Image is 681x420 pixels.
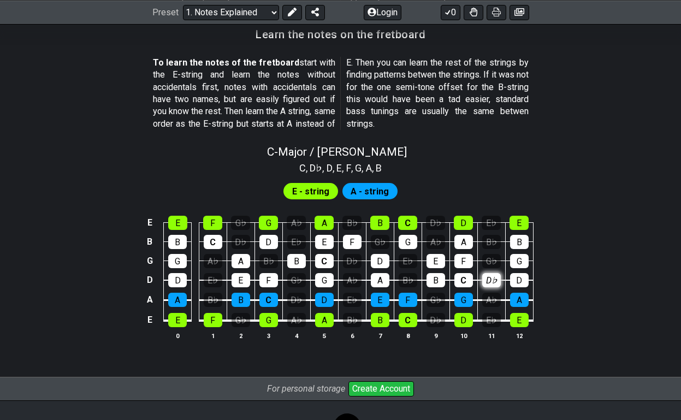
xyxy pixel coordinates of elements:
div: F [343,235,362,249]
div: C [204,235,222,249]
th: 2 [227,330,254,341]
th: 3 [254,330,282,341]
span: , [362,161,366,175]
button: 0 [441,4,460,20]
select: Preset [183,4,279,20]
div: B [168,235,187,249]
div: A [168,293,187,307]
div: D [315,293,334,307]
span: A [366,161,372,175]
button: Share Preset [305,4,325,20]
h3: Learn the notes on the fretboard [256,28,425,40]
span: , [322,161,327,175]
div: D♭ [426,216,445,230]
span: First enable full edit mode to edit [351,184,389,199]
div: B [427,273,445,287]
button: Toggle Dexterity for all fretkits [464,4,483,20]
div: C [454,273,473,287]
th: 12 [505,330,533,341]
span: F [346,161,351,175]
span: , [372,161,376,175]
p: start with the E-string and learn the notes without accidentals first, notes with accidentals can... [153,57,529,130]
section: Scale pitch classes [294,158,387,176]
div: C [315,254,334,268]
div: D [510,273,529,287]
span: G [355,161,362,175]
div: E♭ [343,293,362,307]
div: A [315,216,334,230]
span: B [376,161,382,175]
div: G [510,254,529,268]
div: E [232,273,250,287]
div: B♭ [342,216,362,230]
button: Login [364,4,401,20]
div: B [287,254,306,268]
div: B♭ [482,235,501,249]
div: D♭ [427,313,445,327]
th: 5 [310,330,338,341]
button: Create Account [348,381,414,397]
div: E [168,313,187,327]
div: F [203,216,222,230]
div: B [510,235,529,249]
span: D [327,161,333,175]
div: D♭ [287,293,306,307]
div: E [427,254,445,268]
div: B [232,293,250,307]
th: 0 [164,330,192,341]
div: E [371,293,389,307]
div: E♭ [482,313,501,327]
div: G [399,235,417,249]
div: G♭ [427,293,445,307]
div: C [399,313,417,327]
div: A [315,313,334,327]
div: D♭ [343,254,362,268]
div: B [371,313,389,327]
div: B♭ [259,254,278,268]
div: A♭ [427,235,445,249]
button: Create image [510,4,529,20]
td: B [143,232,156,251]
th: 6 [338,330,366,341]
div: F [399,293,417,307]
div: D [371,254,389,268]
div: E♭ [287,235,306,249]
div: A [371,273,389,287]
div: B♭ [204,293,222,307]
td: E [143,214,156,233]
div: C [398,216,417,230]
div: F [259,273,278,287]
div: F [204,313,222,327]
div: G [259,216,278,230]
div: A [232,254,250,268]
div: A [510,293,529,307]
div: E♭ [482,216,501,230]
div: D [454,216,473,230]
div: D [168,273,187,287]
div: B [370,216,389,230]
div: C [259,293,278,307]
i: For personal storage [267,383,345,394]
th: 10 [449,330,477,341]
th: 8 [394,330,422,341]
div: G♭ [232,313,250,327]
span: C [299,161,306,175]
div: B♭ [399,273,417,287]
div: G♭ [371,235,389,249]
div: D♭ [482,273,501,287]
div: G♭ [231,216,250,230]
span: Preset [152,7,179,17]
div: D [259,235,278,249]
div: E♭ [399,254,417,268]
th: 4 [282,330,310,341]
span: , [306,161,310,175]
strong: To learn the notes of the fretboard [153,57,300,68]
span: C - Major / [PERSON_NAME] [267,145,407,158]
span: , [351,161,356,175]
div: D [454,313,473,327]
div: G [454,293,473,307]
div: G♭ [482,254,501,268]
span: D♭ [310,161,322,175]
div: A♭ [287,216,306,230]
td: E [143,310,156,330]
